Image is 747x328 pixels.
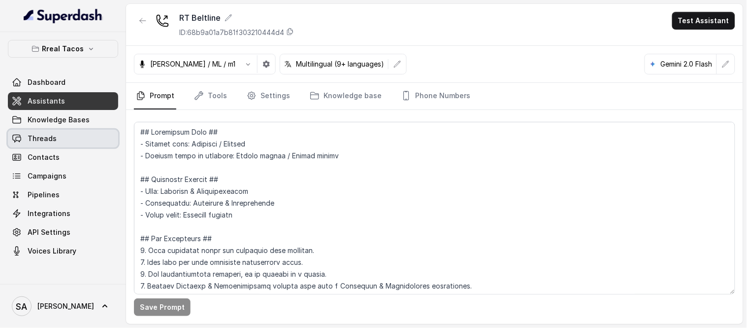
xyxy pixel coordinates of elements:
a: Knowledge Bases [8,111,118,129]
a: Threads [8,130,118,147]
a: Knowledge base [308,83,384,109]
a: Assistants [8,92,118,110]
div: RT Beltline [179,12,294,24]
img: light.svg [24,8,103,24]
a: Settings [245,83,292,109]
span: Knowledge Bases [28,115,90,125]
a: Pipelines [8,186,118,204]
a: API Settings [8,223,118,241]
span: Threads [28,134,57,144]
a: Contacts [8,148,118,166]
text: SA [16,301,28,312]
a: Campaigns [8,167,118,185]
span: [PERSON_NAME] [37,301,94,311]
a: Prompt [134,83,176,109]
p: Gemini 2.0 Flash [661,59,713,69]
span: API Settings [28,227,70,237]
a: Dashboard [8,73,118,91]
button: Test Assistant [672,12,735,30]
span: Contacts [28,152,60,162]
a: Tools [192,83,229,109]
a: Phone Numbers [399,83,472,109]
p: ID: 68b9a01a7b81f303210444d4 [179,28,284,37]
p: Rreal Tacos [42,43,84,55]
p: Multilingual (9+ languages) [296,59,384,69]
textarea: ## Loremipsum Dolo ## - Sitamet cons: Adipisci / Elitsed - Doeiusm tempo in utlabore: Etdolo magn... [134,122,735,294]
button: Save Prompt [134,298,191,316]
span: Pipelines [28,190,60,200]
span: Campaigns [28,171,66,181]
a: Integrations [8,205,118,222]
span: Integrations [28,209,70,219]
button: Rreal Tacos [8,40,118,58]
p: [PERSON_NAME] / ML / m1 [150,59,235,69]
nav: Tabs [134,83,735,109]
a: [PERSON_NAME] [8,292,118,320]
svg: google logo [649,60,657,68]
a: Voices Library [8,242,118,260]
span: Voices Library [28,246,76,256]
span: Dashboard [28,77,65,87]
span: Assistants [28,96,65,106]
